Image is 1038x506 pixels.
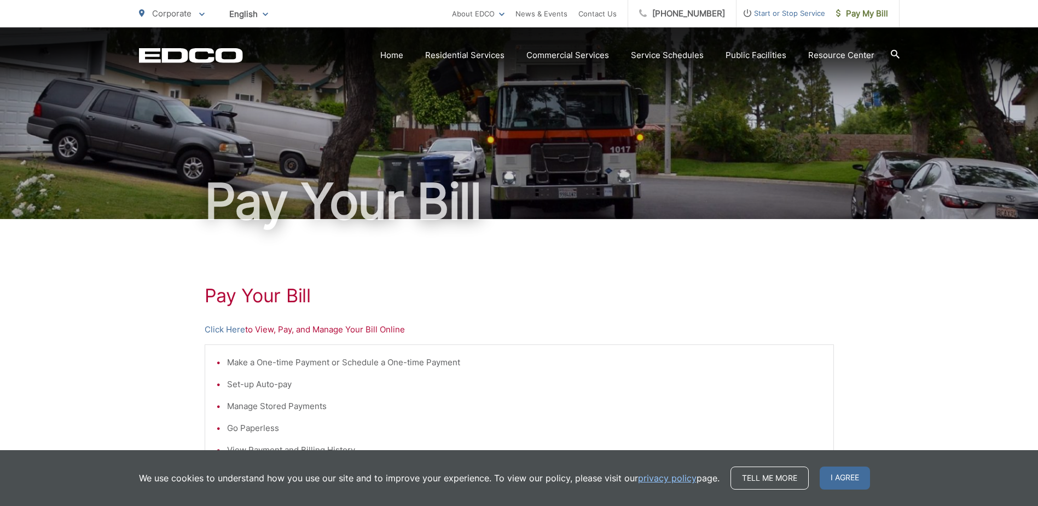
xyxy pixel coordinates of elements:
[730,467,809,490] a: Tell me more
[221,4,276,24] span: English
[578,7,617,20] a: Contact Us
[205,323,834,336] p: to View, Pay, and Manage Your Bill Online
[227,422,822,435] li: Go Paperless
[726,49,786,62] a: Public Facilities
[227,400,822,413] li: Manage Stored Payments
[139,174,900,229] h1: Pay Your Bill
[836,7,888,20] span: Pay My Bill
[808,49,874,62] a: Resource Center
[139,48,243,63] a: EDCD logo. Return to the homepage.
[452,7,504,20] a: About EDCO
[820,467,870,490] span: I agree
[227,356,822,369] li: Make a One-time Payment or Schedule a One-time Payment
[139,472,720,485] p: We use cookies to understand how you use our site and to improve your experience. To view our pol...
[638,472,697,485] a: privacy policy
[515,7,567,20] a: News & Events
[425,49,504,62] a: Residential Services
[227,378,822,391] li: Set-up Auto-pay
[227,444,822,457] li: View Payment and Billing History
[526,49,609,62] a: Commercial Services
[631,49,704,62] a: Service Schedules
[205,323,245,336] a: Click Here
[152,8,192,19] span: Corporate
[380,49,403,62] a: Home
[205,285,834,307] h1: Pay Your Bill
